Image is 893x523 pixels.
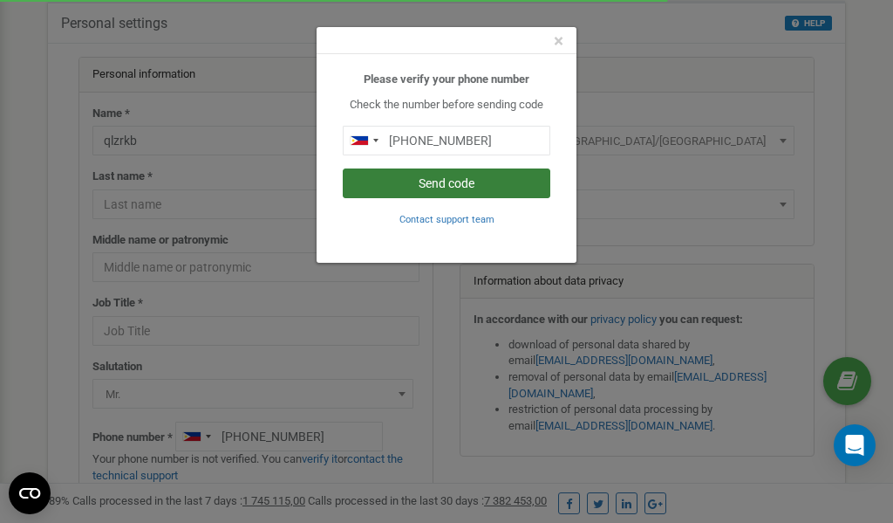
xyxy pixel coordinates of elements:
[554,31,563,52] span: ×
[343,97,550,114] p: Check the number before sending code
[343,126,550,155] input: 0905 123 4567
[9,472,51,514] button: Open CMP widget
[834,424,876,466] div: Open Intercom Messenger
[399,212,494,225] a: Contact support team
[554,32,563,51] button: Close
[344,127,384,155] div: Telephone country code
[399,214,494,225] small: Contact support team
[343,169,550,198] button: Send code
[364,72,529,86] b: Please verify your phone number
